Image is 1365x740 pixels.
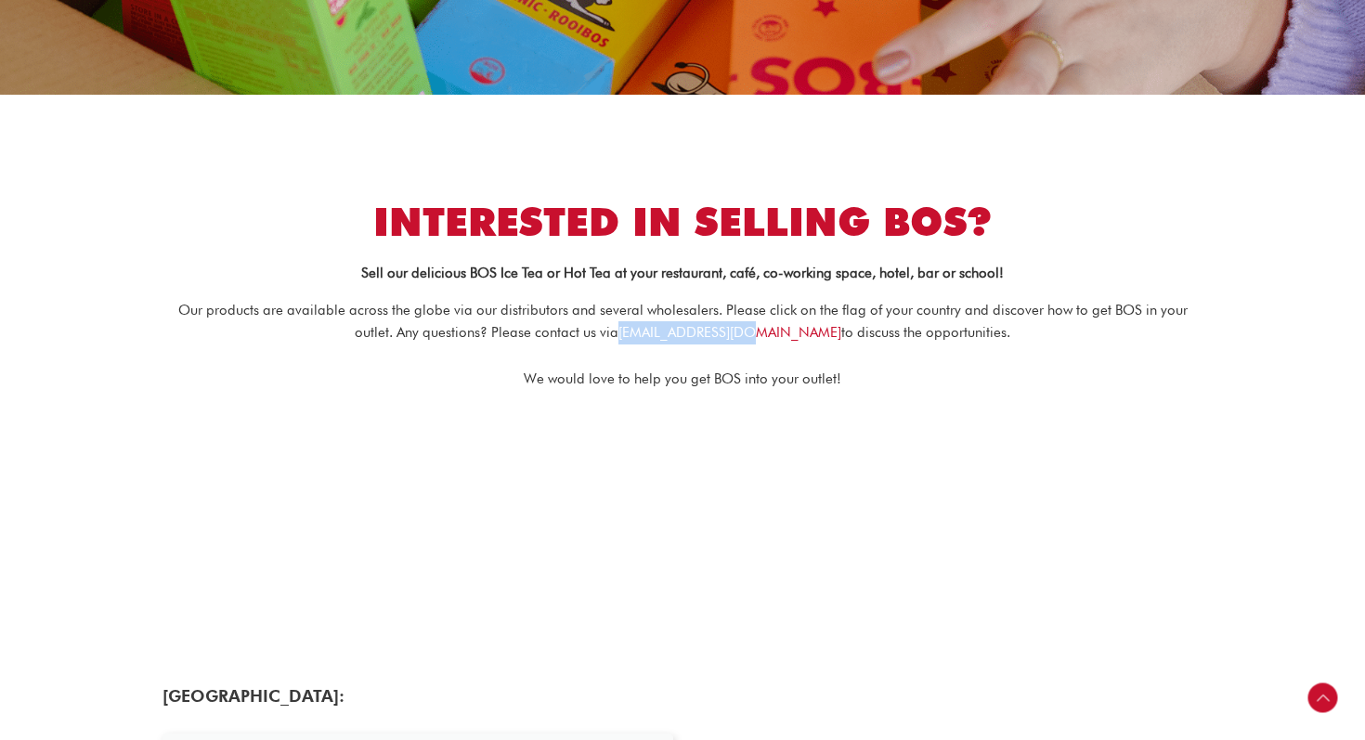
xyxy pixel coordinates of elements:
[162,299,1202,345] div: Our products are available across the globe via our distributors and several wholesalers. Please ...
[162,368,1202,391] div: We would love to help you get BOS into your outlet!
[162,197,1202,248] h2: interested in selling BOS?
[618,324,841,341] a: [EMAIL_ADDRESS][DOMAIN_NAME]
[162,266,1202,280] p: Sell our delicious BOS Ice Tea or Hot Tea at your restaurant, café, co-working space, hotel, bar ...
[162,686,673,707] h4: [GEOGRAPHIC_DATA]:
